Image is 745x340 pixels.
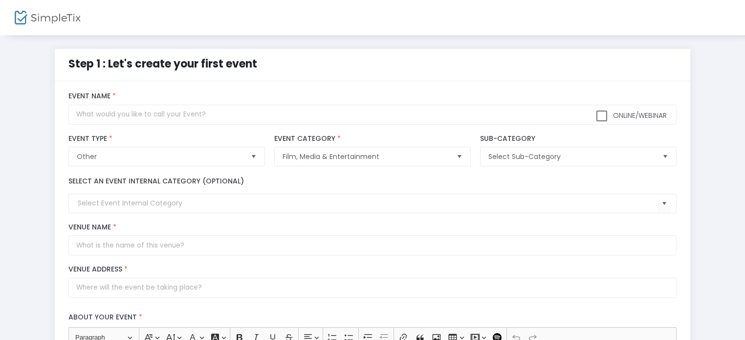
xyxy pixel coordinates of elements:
input: Select Event Internal Category [78,198,657,208]
label: Event Name [68,92,676,101]
input: What is the name of this venue? [68,235,676,255]
span: Other [77,152,242,161]
label: Event Type [68,135,264,143]
input: Where will the event be taking place? [68,278,676,298]
button: Select [657,194,671,214]
span: Film, Media & Entertainment [283,152,448,161]
label: About your event [64,308,681,328]
label: Sub-Category [480,135,676,143]
input: What would you like to call your Event? [68,105,676,125]
label: Venue Address [68,265,676,274]
span: Step 1 : Let's create your first event [68,56,257,71]
label: Event Category [274,135,470,143]
button: Select [453,147,466,166]
label: Select an event internal category (optional) [68,176,244,186]
span: Select Sub-Category [488,152,654,161]
button: Select [658,147,672,166]
span: Online/Webinar [611,111,667,120]
button: Select [247,147,261,166]
label: Venue Name [68,223,676,232]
